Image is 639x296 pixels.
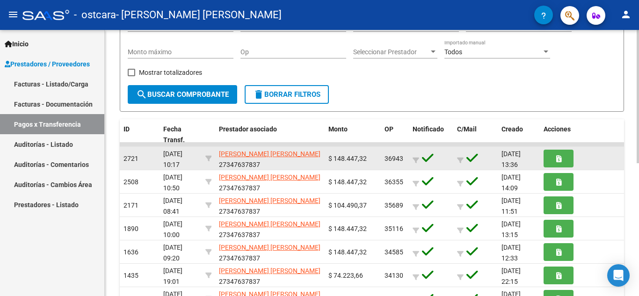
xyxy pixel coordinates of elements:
[123,155,138,162] span: 2721
[219,267,320,274] span: [PERSON_NAME] [PERSON_NAME]
[253,90,320,99] span: Borrar Filtros
[501,220,521,238] span: [DATE] 13:15
[7,9,19,20] mat-icon: menu
[219,125,277,133] span: Prestador asociado
[328,125,348,133] span: Monto
[123,202,138,209] span: 2171
[219,150,320,168] span: 27347637837
[120,119,160,150] datatable-header-cell: ID
[607,264,630,287] div: Open Intercom Messenger
[385,178,403,186] span: 36355
[219,244,320,251] span: [PERSON_NAME] [PERSON_NAME]
[163,173,182,192] span: [DATE] 10:50
[163,220,182,238] span: [DATE] 10:00
[160,119,202,150] datatable-header-cell: Fecha Transf.
[215,119,325,150] datatable-header-cell: Prestador asociado
[328,178,367,186] span: $ 148.447,32
[219,197,320,215] span: 27347637837
[328,248,367,256] span: $ 148.447,32
[123,272,138,279] span: 1435
[501,267,521,285] span: [DATE] 22:15
[163,150,182,168] span: [DATE] 10:17
[385,125,393,133] span: OP
[163,125,185,144] span: Fecha Transf.
[409,119,453,150] datatable-header-cell: Notificado
[328,225,367,232] span: $ 148.447,32
[219,150,320,158] span: [PERSON_NAME] [PERSON_NAME]
[453,119,498,150] datatable-header-cell: C/Mail
[219,267,320,285] span: 27347637837
[139,67,202,78] span: Mostrar totalizadores
[328,272,363,279] span: $ 74.223,66
[385,155,403,162] span: 36943
[328,202,367,209] span: $ 104.490,37
[123,125,130,133] span: ID
[219,173,320,192] span: 27347637837
[381,119,409,150] datatable-header-cell: OP
[219,244,320,262] span: 27347637837
[136,89,147,100] mat-icon: search
[163,197,182,215] span: [DATE] 08:41
[325,119,381,150] datatable-header-cell: Monto
[620,9,632,20] mat-icon: person
[501,197,521,215] span: [DATE] 11:51
[444,48,462,56] span: Todos
[457,125,477,133] span: C/Mail
[385,225,403,232] span: 35116
[501,125,523,133] span: Creado
[219,220,320,238] span: 27347637837
[385,248,403,256] span: 34585
[501,150,521,168] span: [DATE] 13:36
[501,244,521,262] span: [DATE] 12:33
[353,48,429,56] span: Seleccionar Prestador
[498,119,540,150] datatable-header-cell: Creado
[128,85,237,104] button: Buscar Comprobante
[5,39,29,49] span: Inicio
[5,59,90,69] span: Prestadores / Proveedores
[328,155,367,162] span: $ 148.447,32
[385,272,403,279] span: 34130
[413,125,444,133] span: Notificado
[544,125,571,133] span: Acciones
[163,267,182,285] span: [DATE] 19:01
[74,5,116,25] span: - ostcara
[385,202,403,209] span: 35689
[136,90,229,99] span: Buscar Comprobante
[245,85,329,104] button: Borrar Filtros
[163,244,182,262] span: [DATE] 09:20
[123,225,138,232] span: 1890
[540,119,624,150] datatable-header-cell: Acciones
[116,5,282,25] span: - [PERSON_NAME] [PERSON_NAME]
[219,173,320,181] span: [PERSON_NAME] [PERSON_NAME]
[123,248,138,256] span: 1636
[501,173,521,192] span: [DATE] 14:09
[253,89,264,100] mat-icon: delete
[219,197,320,204] span: [PERSON_NAME] [PERSON_NAME]
[123,178,138,186] span: 2508
[219,220,320,228] span: [PERSON_NAME] [PERSON_NAME]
